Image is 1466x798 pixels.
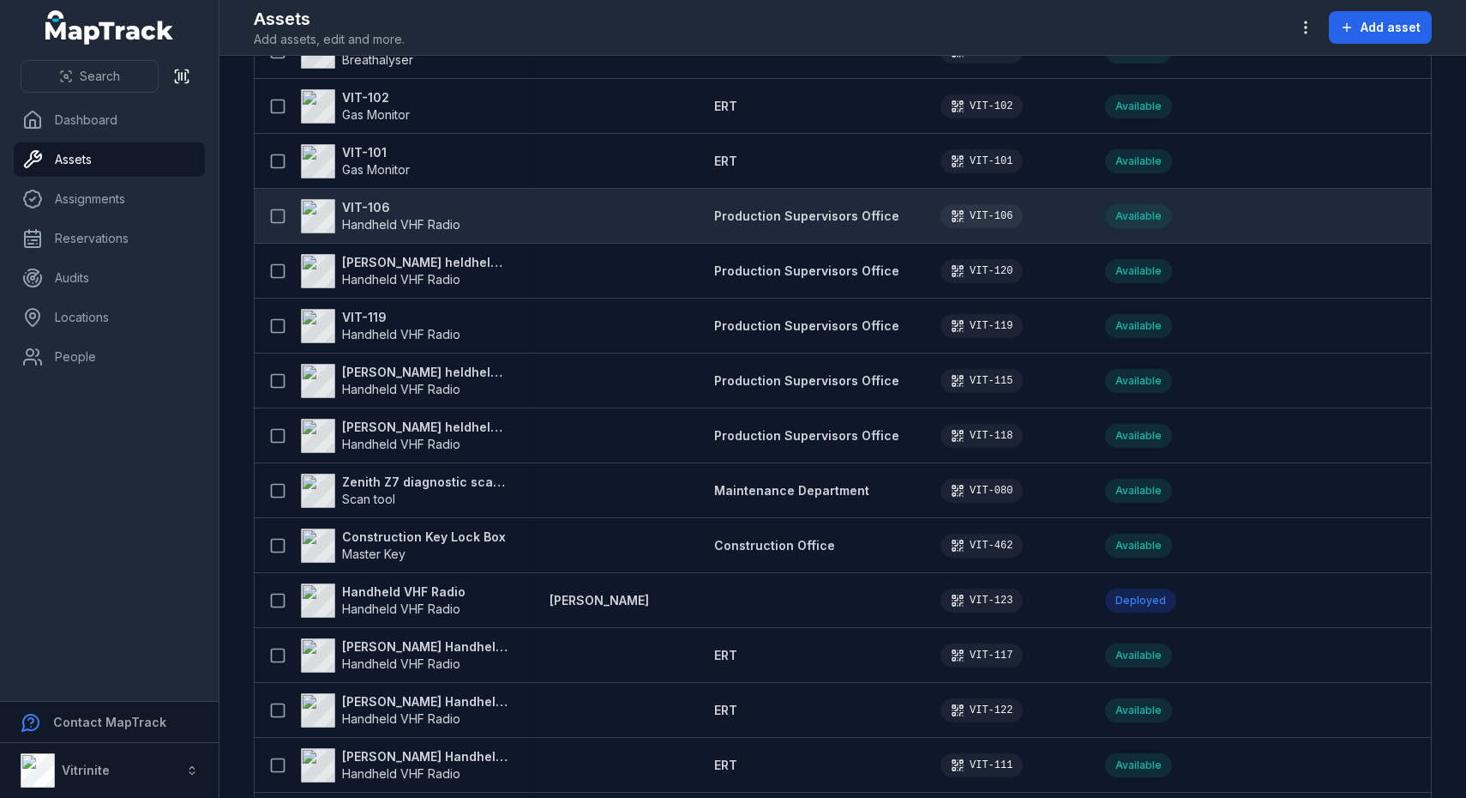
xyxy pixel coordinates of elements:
[714,373,899,388] span: Production Supervisors Office
[1361,19,1421,36] span: Add asset
[342,583,466,601] strong: Handheld VHF Radio
[14,221,205,256] a: Reservations
[1329,11,1432,44] button: Add asset
[301,89,410,124] a: VIT-102Gas Monitor
[714,428,899,443] span: Production Supervisors Office
[1105,149,1172,173] div: Available
[714,98,737,115] a: ERT
[342,711,460,726] span: Handheld VHF Radio
[80,68,120,85] span: Search
[714,209,899,223] span: Production Supervisors Office
[342,748,508,765] strong: [PERSON_NAME] Handheld VHF Radio - OCE
[714,263,899,278] span: Production Supervisors Office
[342,254,508,271] strong: [PERSON_NAME] heldheld VHF radio
[1105,259,1172,283] div: Available
[940,589,1023,613] div: VIT-123
[342,638,508,656] strong: [PERSON_NAME] Handheld VHF Radio
[1105,314,1172,338] div: Available
[940,149,1023,173] div: VIT-101
[1105,479,1172,503] div: Available
[342,602,460,616] span: Handheld VHF Radio
[940,644,1023,668] div: VIT-117
[714,427,899,444] a: Production Supervisors Office
[14,182,205,216] a: Assignments
[342,272,460,287] span: Handheld VHF Radio
[714,538,835,553] span: Construction Office
[342,327,460,342] span: Handheld VHF Radio
[342,474,508,491] strong: Zenith Z7 diagnostic scanner
[714,263,899,280] a: Production Supervisors Office
[301,529,506,563] a: Construction Key Lock BoxMaster Key
[301,364,508,398] a: [PERSON_NAME] heldheld VHF radioHandheld VHF Radio
[301,199,460,233] a: VIT-106Handheld VHF Radio
[53,715,166,729] strong: Contact MapTrack
[342,364,508,381] strong: [PERSON_NAME] heldheld VHF radio
[714,483,869,498] span: Maintenance Department
[714,647,737,664] a: ERT
[1105,369,1172,393] div: Available
[342,656,460,671] span: Handheld VHF Radio
[940,424,1023,448] div: VIT-118
[14,103,205,137] a: Dashboard
[254,7,405,31] h2: Assets
[342,144,410,161] strong: VIT-101
[14,142,205,177] a: Assets
[301,254,508,288] a: [PERSON_NAME] heldheld VHF radioHandheld VHF Radio
[1105,534,1172,558] div: Available
[342,419,508,436] strong: [PERSON_NAME] heldheld VHF radio
[1105,424,1172,448] div: Available
[714,153,737,170] a: ERT
[1105,753,1172,777] div: Available
[1105,204,1172,228] div: Available
[342,547,406,561] span: Master Key
[342,437,460,451] span: Handheld VHF Radio
[301,309,460,343] a: VIT-119Handheld VHF Radio
[714,372,899,390] a: Production Supervisors Office
[342,492,395,506] span: Scan tool
[45,10,174,45] a: MapTrack
[301,474,508,508] a: Zenith Z7 diagnostic scannerScan tool
[342,693,508,710] strong: [PERSON_NAME] Handheld VHF Radio
[714,758,737,772] span: ERT
[940,698,1023,722] div: VIT-122
[940,534,1023,558] div: VIT-462
[1105,94,1172,118] div: Available
[14,300,205,335] a: Locations
[342,309,460,326] strong: VIT-119
[21,60,159,93] button: Search
[342,162,410,177] span: Gas Monitor
[550,592,649,609] a: [PERSON_NAME]
[714,208,899,225] a: Production Supervisors Office
[714,757,737,774] a: ERT
[940,204,1023,228] div: VIT-106
[1105,698,1172,722] div: Available
[714,44,737,58] span: ERT
[301,583,466,618] a: Handheld VHF RadioHandheld VHF Radio
[301,419,508,453] a: [PERSON_NAME] heldheld VHF radioHandheld VHF Radio
[940,753,1023,777] div: VIT-111
[940,479,1023,503] div: VIT-080
[62,763,110,777] strong: Vitrinite
[342,52,413,67] span: Breathalyser
[301,693,508,728] a: [PERSON_NAME] Handheld VHF RadioHandheld VHF Radio
[940,314,1023,338] div: VIT-119
[342,217,460,232] span: Handheld VHF Radio
[14,261,205,295] a: Audits
[940,369,1023,393] div: VIT-115
[301,144,410,178] a: VIT-101Gas Monitor
[714,318,899,333] span: Production Supervisors Office
[1105,644,1172,668] div: Available
[714,702,737,719] a: ERT
[714,99,737,113] span: ERT
[254,31,405,48] span: Add assets, edit and more.
[714,537,835,554] a: Construction Office
[1105,589,1176,613] div: Deployed
[714,317,899,335] a: Production Supervisors Office
[301,638,508,673] a: [PERSON_NAME] Handheld VHF RadioHandheld VHF Radio
[714,482,869,499] a: Maintenance Department
[342,529,506,546] strong: Construction Key Lock Box
[714,154,737,168] span: ERT
[940,94,1023,118] div: VIT-102
[342,199,460,216] strong: VIT-106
